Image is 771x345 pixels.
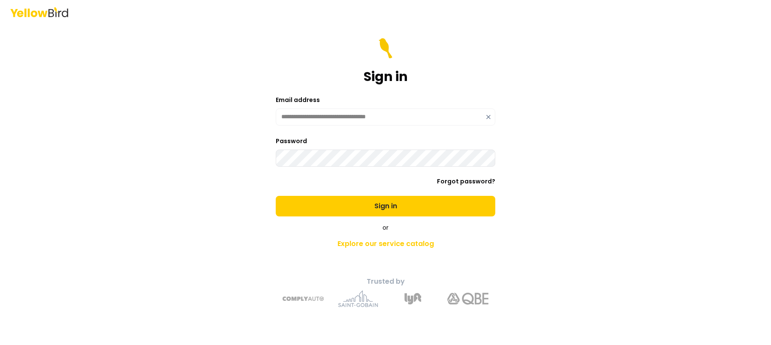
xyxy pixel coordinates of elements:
[382,223,389,232] span: or
[276,137,307,145] label: Password
[437,177,495,186] a: Forgot password?
[276,96,320,104] label: Email address
[235,276,536,287] p: Trusted by
[276,196,495,216] button: Sign in
[364,69,408,84] h1: Sign in
[235,235,536,252] a: Explore our service catalog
